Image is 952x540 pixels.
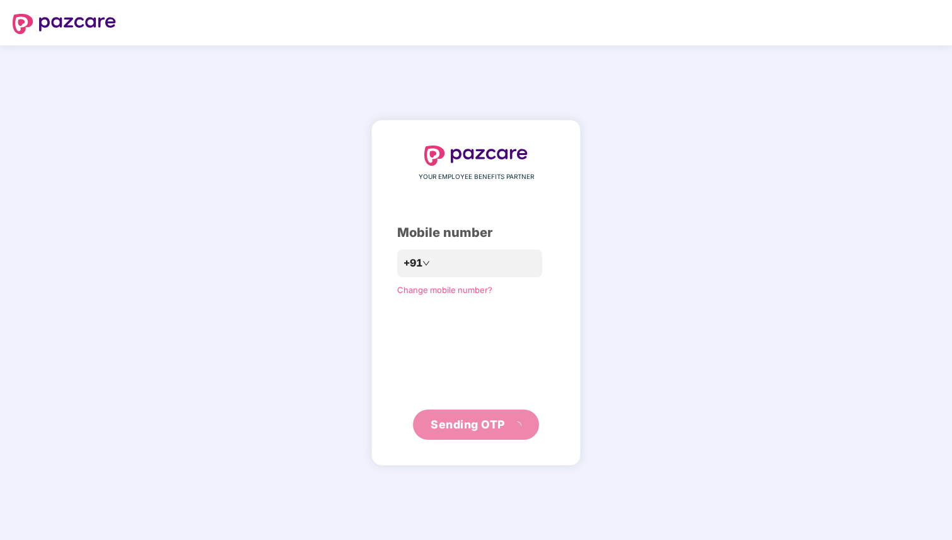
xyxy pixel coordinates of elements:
span: YOUR EMPLOYEE BENEFITS PARTNER [419,172,534,182]
img: logo [13,14,116,34]
span: down [422,260,430,267]
a: Change mobile number? [397,285,492,295]
button: Sending OTPloading [413,410,539,440]
img: logo [424,146,528,166]
span: +91 [403,255,422,271]
div: Mobile number [397,223,555,243]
